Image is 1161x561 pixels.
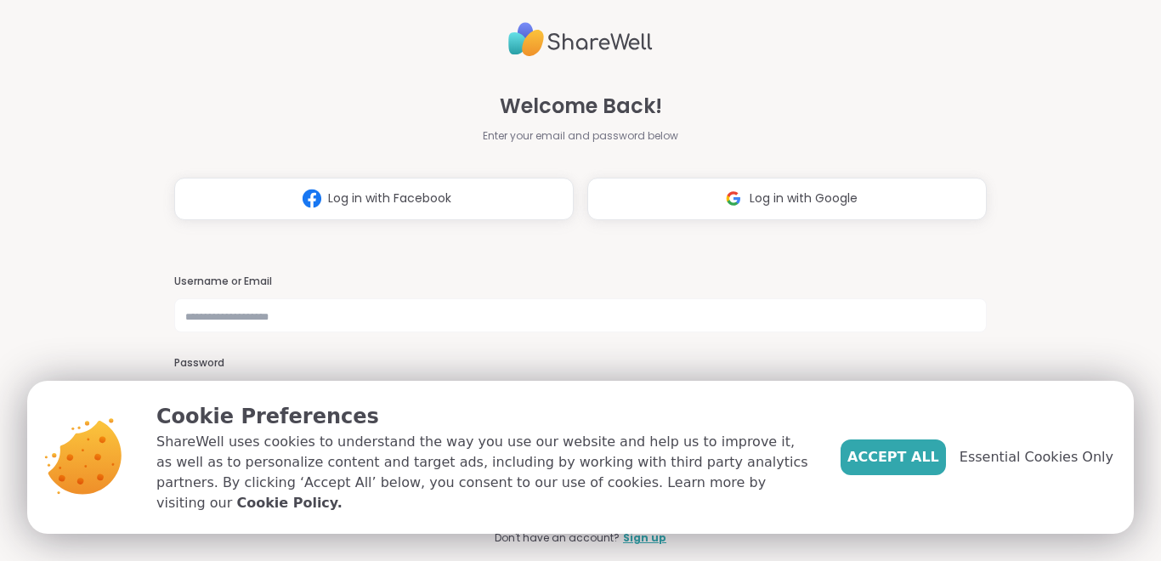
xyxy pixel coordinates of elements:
p: ShareWell uses cookies to understand the way you use our website and help us to improve it, as we... [156,432,813,513]
img: ShareWell Logomark [296,183,328,214]
p: Cookie Preferences [156,401,813,432]
span: Essential Cookies Only [960,447,1113,467]
button: Log in with Google [587,178,987,220]
a: Cookie Policy. [236,493,342,513]
button: Accept All [841,439,946,475]
img: ShareWell Logomark [717,183,750,214]
h3: Password [174,356,987,371]
button: Log in with Facebook [174,178,574,220]
span: Don't have an account? [495,530,620,546]
img: ShareWell Logo [508,15,653,64]
h3: Username or Email [174,275,987,289]
span: Log in with Facebook [328,190,451,207]
span: Accept All [847,447,939,467]
span: Enter your email and password below [483,128,678,144]
span: Log in with Google [750,190,858,207]
a: Sign up [623,530,666,546]
span: Welcome Back! [500,91,662,122]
